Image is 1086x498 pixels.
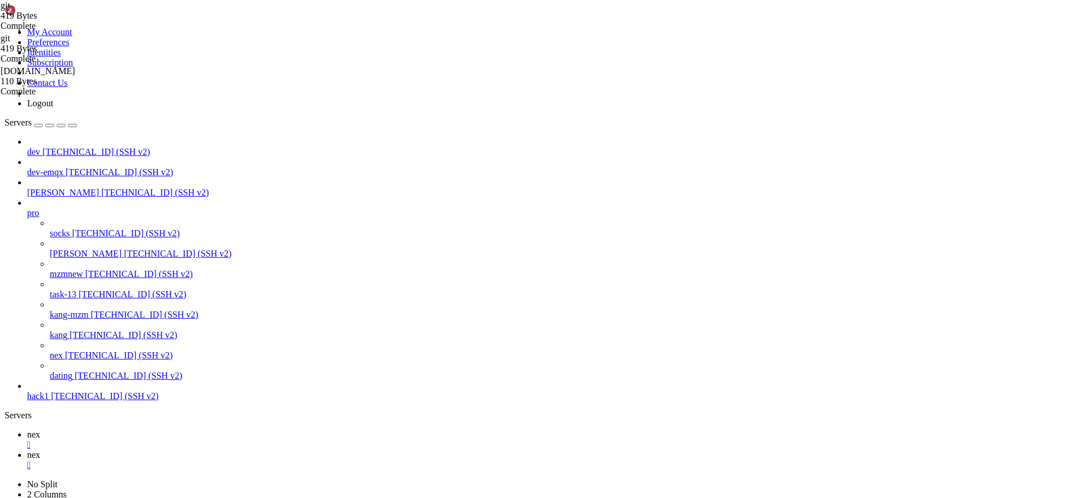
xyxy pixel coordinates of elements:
div: Complete [1,21,114,31]
div: Complete [1,54,114,64]
div: 419 Bytes [1,11,114,21]
div: 419 Bytes [1,44,114,54]
span: git [1,1,114,21]
span: git.pub [1,66,114,86]
div: 110 Bytes [1,76,114,86]
span: git [1,33,10,43]
span: git [1,1,10,10]
span: git [1,33,114,54]
span: [DOMAIN_NAME] [1,66,75,76]
div: Complete [1,86,114,97]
